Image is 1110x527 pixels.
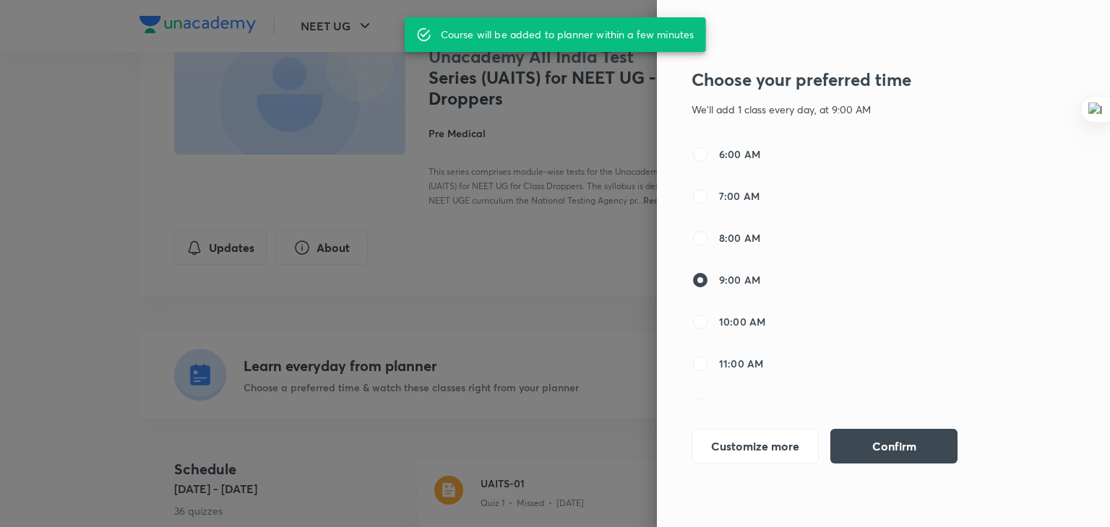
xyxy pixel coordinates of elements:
span: 6:00 AM [719,147,760,162]
span: 7:00 AM [719,188,760,204]
span: 10:00 AM [719,314,765,329]
span: 11:00 AM [719,356,763,371]
span: 8:00 AM [719,230,760,245]
span: 12:00 PM [719,398,763,413]
button: Customize more [692,429,819,463]
div: Course will be added to planner within a few minutes [441,22,694,48]
button: Confirm [830,429,958,463]
h3: Choose your preferred time [692,69,992,90]
p: We'll add 1 class every day, at 9:00 AM [692,102,992,117]
span: 9:00 AM [719,272,760,287]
